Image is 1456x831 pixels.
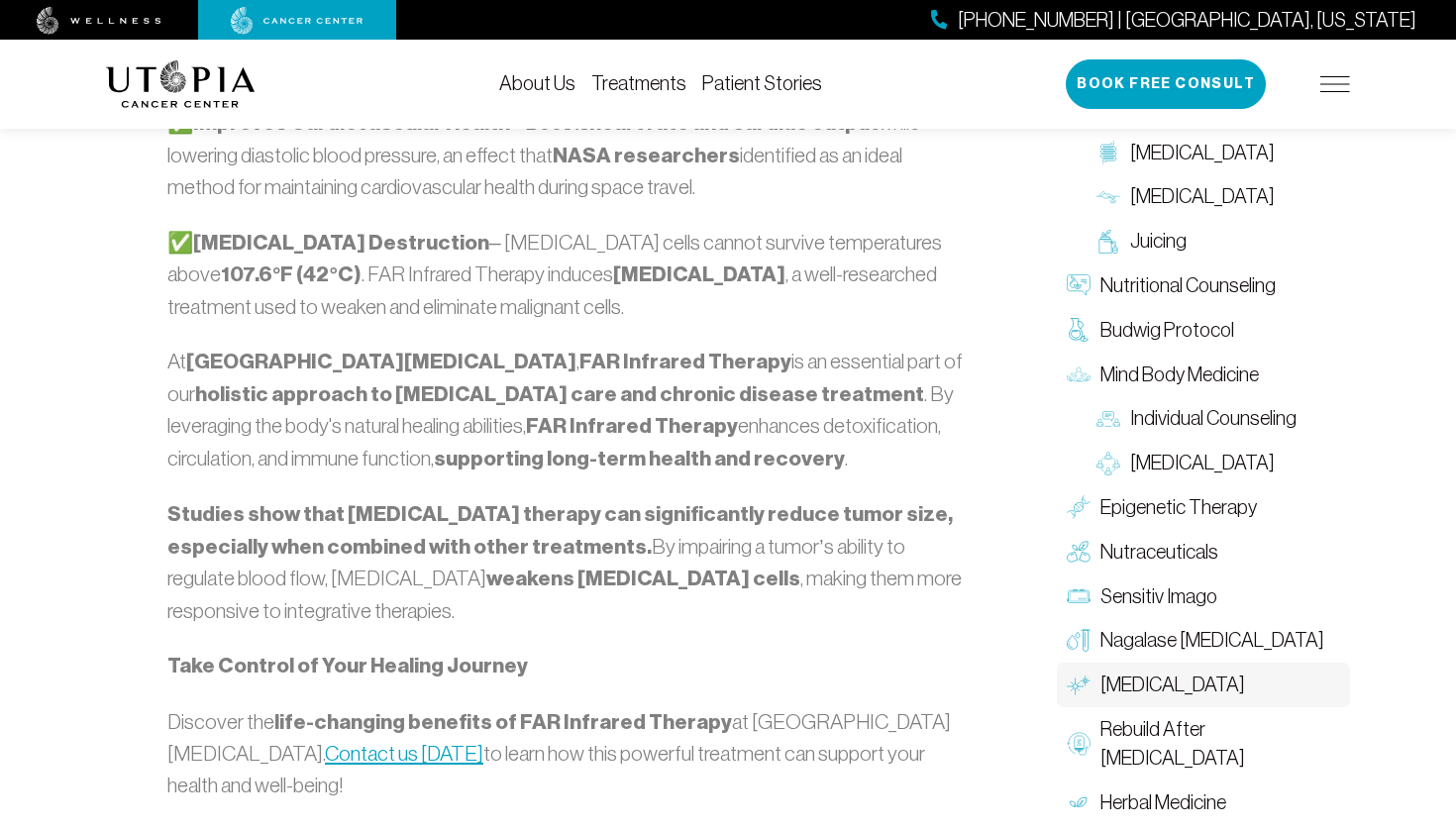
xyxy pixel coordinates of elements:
p: ✅ – [MEDICAL_DATA] cells cannot survive temperatures above . FAR Infrared Therapy induces , a wel... [167,227,972,323]
img: icon-hamburger [1320,76,1350,92]
a: About Us [499,72,575,94]
strong: weakens [MEDICAL_DATA] cells [486,566,800,591]
strong: NASA researchers [553,143,740,168]
img: Rebuild After Chemo [1067,732,1091,756]
strong: [GEOGRAPHIC_DATA][MEDICAL_DATA] [186,349,576,374]
strong: supporting long-term health and recovery [434,446,845,471]
img: Hyperthermia [1067,674,1091,697]
img: Nutritional Counseling [1067,273,1091,297]
strong: Studies show that [MEDICAL_DATA] therapy can significantly reduce tumor size, especially when com... [167,501,953,560]
a: [PHONE_NUMBER] | [GEOGRAPHIC_DATA], [US_STATE] [931,6,1416,35]
img: logo [106,60,256,108]
a: Treatments [591,72,686,94]
a: Herbal Medicine [1057,780,1350,825]
span: [PHONE_NUMBER] | [GEOGRAPHIC_DATA], [US_STATE] [958,6,1416,35]
strong: FAR Infrared Therapy [526,413,738,439]
img: wellness [37,7,161,35]
a: Mind Body Medicine [1057,353,1350,397]
a: Nagalase [MEDICAL_DATA] [1057,618,1350,663]
p: At , is an essential part of our . By leveraging the body's natural healing abilities, enhances d... [167,346,972,474]
strong: [MEDICAL_DATA] Destruction [193,230,489,256]
img: Epigenetic Therapy [1067,495,1091,519]
strong: Take Control of Your Healing Journey [167,653,528,678]
button: Book Free Consult [1066,59,1266,109]
strong: 107.6°F (42°C) [221,261,362,287]
a: Nutraceuticals [1057,530,1350,574]
a: Epigenetic Therapy [1057,485,1350,530]
strong: [MEDICAL_DATA] [613,261,785,287]
a: Rebuild After [MEDICAL_DATA] [1057,707,1350,780]
img: cancer center [231,7,364,35]
a: Sensitiv Imago [1057,574,1350,619]
a: Contact us [DATE] [325,742,483,765]
img: Mind Body Medicine [1067,363,1091,386]
strong: holistic approach to [MEDICAL_DATA] care and chronic disease treatment [195,381,924,407]
p: By impairing a tumor’s ability to regulate blood flow, [MEDICAL_DATA] , making them more responsi... [167,498,972,626]
strong: FAR Infrared Therapy [579,349,791,374]
a: Nutritional Counseling [1057,263,1350,308]
a: [MEDICAL_DATA] [1057,663,1350,707]
img: Herbal Medicine [1067,790,1091,814]
img: Sensitiv Imago [1067,584,1091,608]
p: ✅ – Boosts while lowering diastolic blood pressure, an effect that identified as an ideal method ... [167,107,972,203]
img: Nutraceuticals [1067,540,1091,564]
p: Discover the at [GEOGRAPHIC_DATA][MEDICAL_DATA]. to learn how this powerful treatment can support... [167,706,972,801]
strong: life-changing benefits of FAR Infrared Therapy [274,709,732,735]
img: Nagalase Blood Test [1067,629,1091,653]
a: Budwig Protocol [1057,308,1350,353]
img: Budwig Protocol [1067,318,1091,342]
a: Patient Stories [702,72,822,94]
